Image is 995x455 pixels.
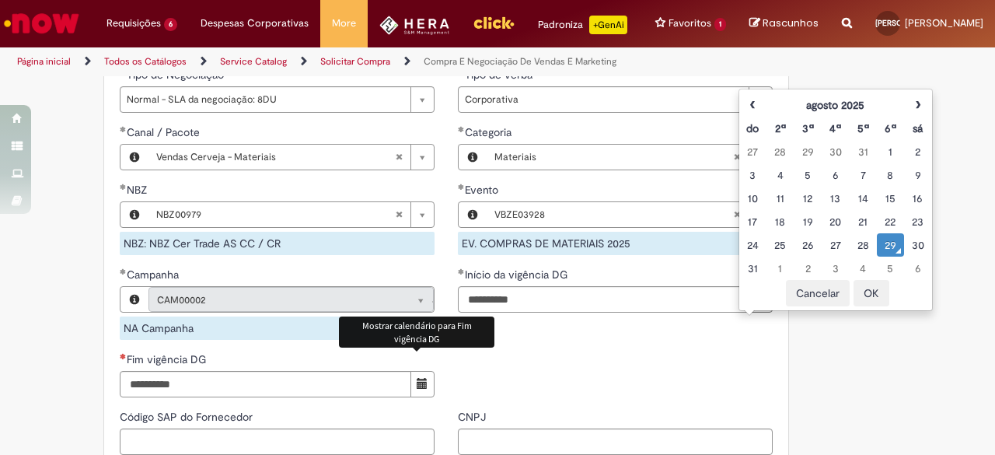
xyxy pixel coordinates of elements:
[905,16,983,30] span: [PERSON_NAME]
[379,16,450,35] img: HeraLogo.png
[770,167,790,183] div: 04 August 2025 Monday
[739,93,766,117] th: Mês anterior
[669,16,711,31] span: Favoritos
[459,145,487,170] button: Categoria, Visualizar este registro Materiais
[766,117,794,140] th: Segunda-feira
[763,16,819,30] span: Rascunhos
[120,371,411,397] input: Fim vigência DG
[148,145,434,170] a: Vendas Cerveja - MateriaisLimpar campo Canal / Pacote
[494,145,733,170] span: Materiais
[714,18,726,31] span: 1
[465,268,571,282] span: Início da vigência DG
[458,410,489,424] span: CNPJ
[743,191,763,206] div: 10 August 2025 Sunday
[786,280,850,306] button: Cancelar
[494,202,733,227] span: VBZE03928
[120,267,182,282] label: Somente leitura - Campanha
[220,55,287,68] a: Service Catalog
[458,429,773,455] input: CNPJ
[881,237,900,253] div: 29 August 2025 Friday foi selecionado
[770,261,790,276] div: 01 September 2025 Monday
[743,237,763,253] div: 24 August 2025 Sunday
[120,126,127,132] span: Obrigatório Preenchido
[106,16,161,31] span: Requisições
[853,237,872,253] div: 28 August 2025 Thursday
[12,47,651,76] ul: Trilhas de página
[738,89,933,311] div: Escolher data
[826,237,845,253] div: 27 August 2025 Wednesday
[120,268,127,275] span: Obrigatório Preenchido
[157,288,394,313] span: CAM00002
[148,202,434,227] a: NBZ00979Limpar campo NBZ
[127,352,209,366] span: Fim vigência DG
[798,167,817,183] div: 05 August 2025 Tuesday
[410,371,435,397] button: Mostrar calendário para Fim vigência DG
[387,202,410,227] abbr: Limpar campo NBZ
[127,268,182,282] span: Campanha
[908,167,927,183] div: 09 August 2025 Saturday
[908,237,927,253] div: 30 August 2025 Saturday
[487,202,772,227] a: VBZE03928Limpar campo Evento
[826,261,845,276] div: 03 September 2025 Wednesday
[458,286,749,313] input: Início da vigência DG 29 August 2025 Friday
[120,287,148,312] button: Campanha, Visualizar este registro CAM00002
[473,11,515,34] img: click_logo_yellow_360x200.png
[120,353,127,359] span: Necessários
[156,202,395,227] span: NBZ00979
[743,261,763,276] div: 31 August 2025 Sunday
[849,117,876,140] th: Quinta-feira
[104,55,187,68] a: Todos os Catálogos
[201,16,309,31] span: Despesas Corporativas
[725,202,749,227] abbr: Limpar campo Evento
[120,232,435,255] div: NBZ: NBZ Cer Trade AS CC / CR
[853,191,872,206] div: 14 August 2025 Thursday
[875,18,936,28] span: [PERSON_NAME]
[120,184,127,190] span: Obrigatório Preenchido
[458,268,465,275] span: Obrigatório Preenchido
[881,214,900,229] div: 22 August 2025 Friday
[798,214,817,229] div: 19 August 2025 Tuesday
[120,429,435,455] input: Código SAP do Fornecedor
[798,237,817,253] div: 26 August 2025 Tuesday
[770,237,790,253] div: 25 August 2025 Monday
[164,18,177,31] span: 6
[148,287,434,312] a: CAM00002Limpar campo Campanha
[458,184,465,190] span: Obrigatório Preenchido
[465,183,501,197] span: Evento
[2,8,82,39] img: ServiceNow
[120,410,256,424] span: Código SAP do Fornecedor
[853,261,872,276] div: 04 September 2025 Thursday
[458,126,465,132] span: Obrigatório Preenchido
[465,87,741,112] span: Corporativa
[854,280,889,306] button: OK
[487,145,772,170] a: MateriaisLimpar campo Categoria
[904,117,931,140] th: Sábado
[770,214,790,229] div: 18 August 2025 Monday
[127,87,403,112] span: Normal - SLA da negociação: 8DU
[458,232,773,255] div: EV. COMPRAS DE MATERIAIS 2025
[826,167,845,183] div: 06 August 2025 Wednesday
[17,55,71,68] a: Página inicial
[766,93,904,117] th: agosto 2025. Alternar mês
[743,144,763,159] div: 27 July 2025 Sunday
[127,183,150,197] span: NBZ
[749,16,819,31] a: Rascunhos
[589,16,627,34] p: +GenAi
[853,144,872,159] div: 31 July 2025 Thursday
[853,167,872,183] div: 07 August 2025 Thursday
[881,167,900,183] div: 08 August 2025 Friday
[798,144,817,159] div: 29 July 2025 Tuesday
[826,214,845,229] div: 20 August 2025 Wednesday
[826,144,845,159] div: 30 July 2025 Wednesday
[127,125,203,139] span: Necessários - Canal / Pacote
[339,317,494,348] div: Mostrar calendário para Fim vigência DG
[904,93,931,117] th: Próximo mês
[908,261,927,276] div: 06 September 2025 Saturday
[794,117,821,140] th: Terça-feira
[908,144,927,159] div: 02 August 2025 Saturday
[320,55,390,68] a: Solicitar Compra
[798,261,817,276] div: 02 September 2025 Tuesday
[156,145,395,170] span: Vendas Cerveja - Materiais
[770,144,790,159] div: 28 July 2025 Monday
[826,191,845,206] div: 13 August 2025 Wednesday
